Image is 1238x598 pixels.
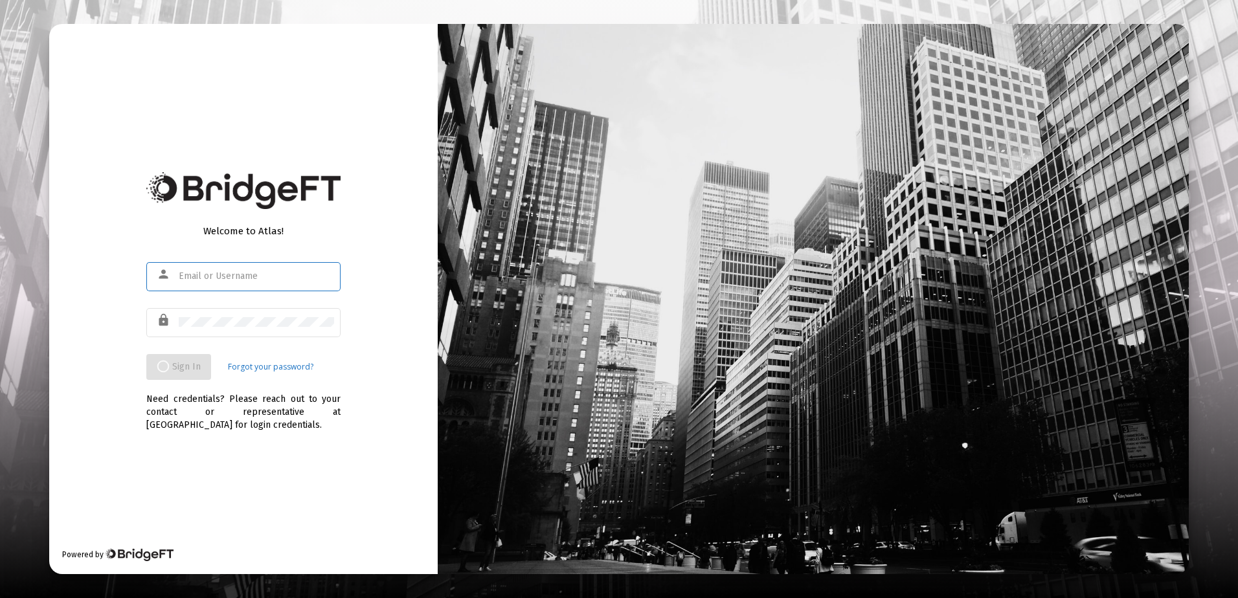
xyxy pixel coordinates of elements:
button: Sign In [146,354,211,380]
a: Forgot your password? [228,360,313,373]
mat-icon: lock [157,313,172,328]
img: Bridge Financial Technology Logo [146,172,341,209]
input: Email or Username [179,271,334,282]
span: Sign In [157,361,201,372]
div: Welcome to Atlas! [146,225,341,238]
mat-icon: person [157,267,172,282]
img: Bridge Financial Technology Logo [105,548,173,561]
div: Need credentials? Please reach out to your contact or representative at [GEOGRAPHIC_DATA] for log... [146,380,341,432]
div: Powered by [62,548,173,561]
